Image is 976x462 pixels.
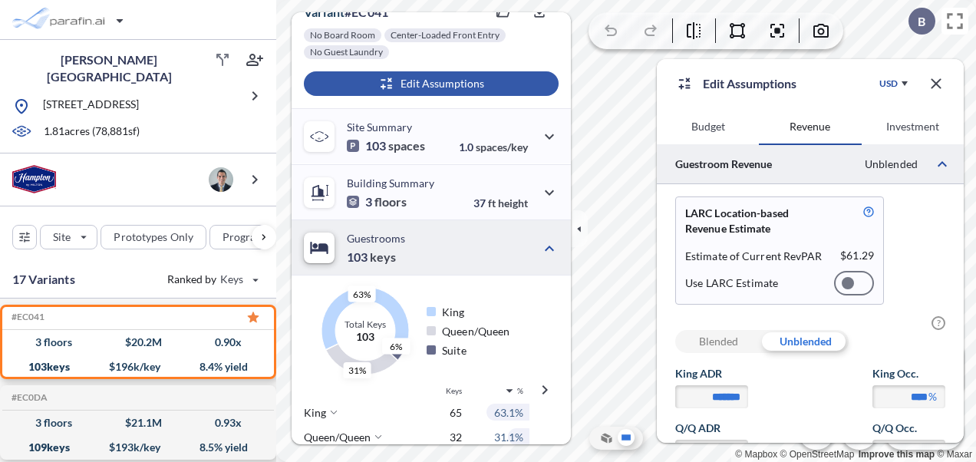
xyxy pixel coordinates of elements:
p: Program [223,229,265,245]
p: King [304,406,436,419]
p: Queen/Queen [304,431,436,444]
p: $ 61.29 [840,249,874,264]
div: Blended [675,330,762,353]
span: spaces [388,138,425,153]
span: 31.1% [494,431,523,444]
span: 32 [450,431,462,444]
img: user logo [209,167,233,192]
span: 63.1% [494,406,523,419]
a: Maxar [937,449,972,460]
p: Guestrooms [347,232,405,245]
p: Suite [442,344,535,357]
button: Investment [862,108,964,145]
text: 6% [390,341,402,352]
p: Prototypes Only [114,229,193,245]
div: USD [879,78,898,90]
button: Budget [657,108,759,145]
p: 103 [345,330,386,343]
label: % [928,389,937,404]
button: Site [40,225,97,249]
p: Queen/Queen [442,325,535,338]
p: 1.81 acres ( 78,881 sf) [44,124,140,140]
label: Q/Q ADR [675,421,748,436]
span: height [498,196,528,210]
label: King Occ. [872,366,945,381]
button: Edit Assumptions [304,71,559,96]
p: Site Summary [347,120,412,134]
img: BrandImage [12,165,56,193]
p: Site [53,229,71,245]
span: 65 [450,406,462,419]
p: [STREET_ADDRESS] [43,97,139,116]
p: Center-Loaded Front Entry [391,29,500,41]
p: 37 [473,196,528,210]
h5: #EC0DA [8,392,48,403]
span: Keys [446,386,462,395]
p: 103 [347,138,425,153]
span: spaces/key [476,140,528,153]
p: LARC Location-based Revenue Estimate [685,206,827,236]
label: King ADR [675,366,748,381]
p: # ec041 [304,5,388,20]
div: Unblended [762,330,849,353]
button: Revenue [759,108,861,145]
p: Edit Assumptions [703,74,796,93]
p: 17 Variants [12,270,75,289]
h5: #EC041 [8,312,45,322]
span: ft [488,196,496,210]
text: 63% [353,289,371,300]
p: 103 [347,249,396,265]
span: keys [370,249,396,265]
span: floors [374,194,407,210]
p: 3 [347,194,407,210]
span: % [517,386,523,395]
p: 1.0 [459,140,528,153]
button: Program [209,225,292,249]
p: Estimate of Current RevPAR [685,249,823,264]
button: Aerial View [598,429,615,446]
p: Total Keys [345,319,386,330]
button: Site Plan [618,429,635,446]
a: Mapbox [735,449,777,460]
p: No Board Room [310,29,375,41]
button: Ranked by Keys [155,267,269,292]
span: ? [931,316,945,330]
p: No Guest Laundry [310,46,383,58]
p: Building Summary [347,177,434,190]
p: Use LARC Estimate [685,276,778,290]
a: OpenStreetMap [780,449,855,460]
label: Q/Q Occ. [872,421,945,436]
p: King [442,305,535,318]
text: 31% [348,365,366,376]
a: Improve this map [859,449,935,460]
span: Variant [304,5,345,19]
p: B [918,15,925,28]
span: Keys [220,272,243,287]
p: [PERSON_NAME][GEOGRAPHIC_DATA] [12,51,206,85]
button: Prototypes Only [101,225,206,249]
